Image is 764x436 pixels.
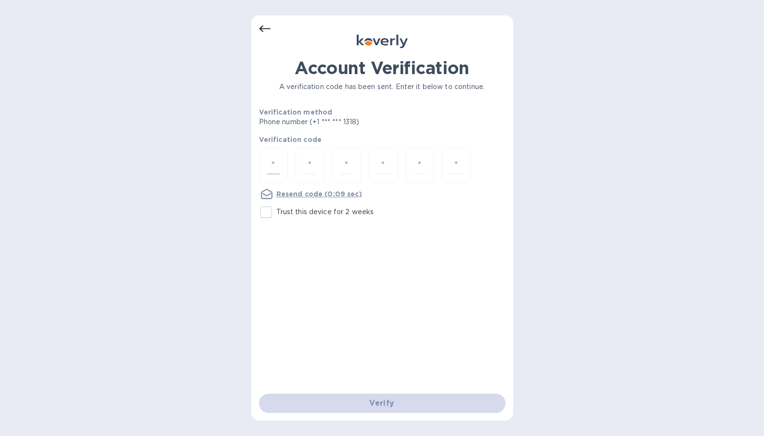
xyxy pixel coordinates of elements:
[259,82,505,92] p: A verification code has been sent. Enter it below to continue.
[276,207,374,217] p: Trust this device for 2 weeks
[259,108,333,116] b: Verification method
[276,190,362,198] u: Resend code (0:09 sec)
[259,117,433,127] p: Phone number (+1 *** *** 1318)
[259,135,505,144] p: Verification code
[259,58,505,78] h1: Account Verification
